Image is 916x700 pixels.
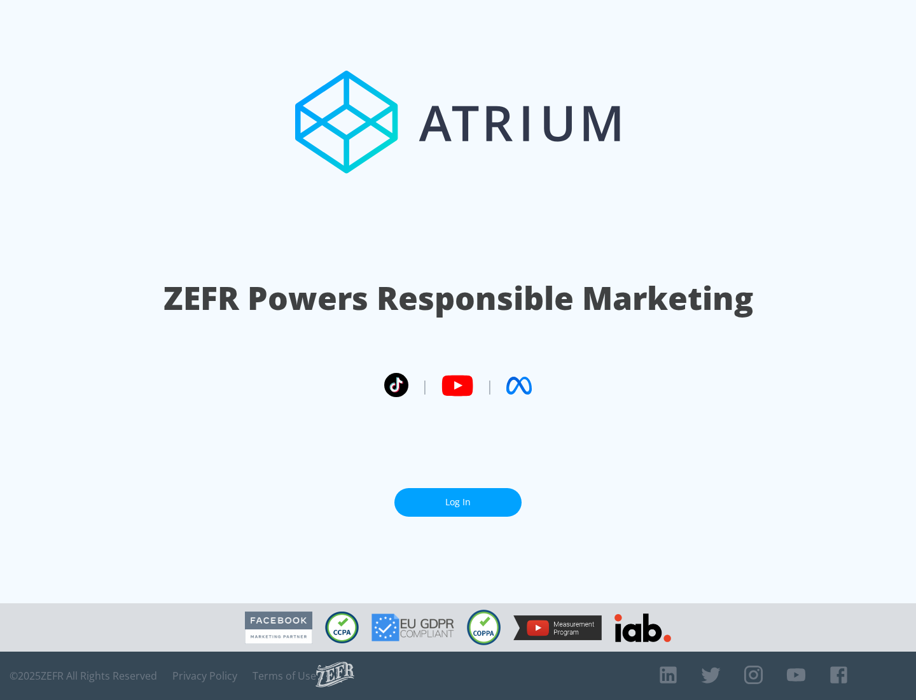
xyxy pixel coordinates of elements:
a: Privacy Policy [172,669,237,682]
img: COPPA Compliant [467,610,501,645]
img: GDPR Compliant [371,613,454,641]
img: CCPA Compliant [325,612,359,643]
span: © 2025 ZEFR All Rights Reserved [10,669,157,682]
span: | [486,376,494,395]
span: | [421,376,429,395]
a: Log In [394,488,522,517]
img: IAB [614,613,671,642]
h1: ZEFR Powers Responsible Marketing [163,276,753,320]
a: Terms of Use [253,669,316,682]
img: Facebook Marketing Partner [245,612,312,644]
img: YouTube Measurement Program [513,615,602,640]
